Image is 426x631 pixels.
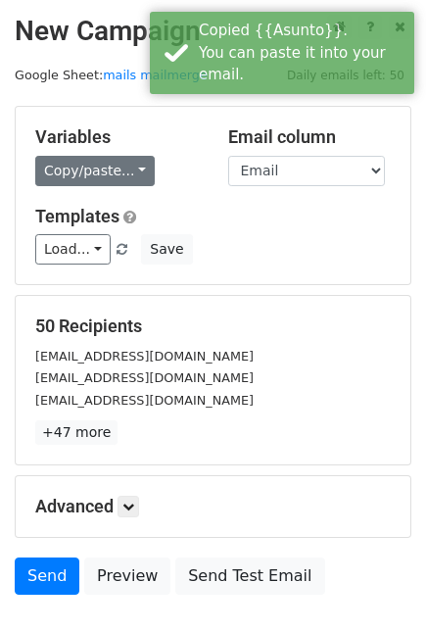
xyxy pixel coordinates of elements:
h5: Variables [35,126,199,148]
div: Copied {{Asunto}}. You can paste it into your email. [199,20,406,86]
h5: 50 Recipients [35,315,391,337]
small: Google Sheet: [15,68,208,82]
a: Templates [35,206,119,226]
h5: Advanced [35,496,391,517]
a: Send [15,558,79,595]
a: Load... [35,234,111,265]
small: [EMAIL_ADDRESS][DOMAIN_NAME] [35,393,254,408]
div: Widget de chat [328,537,426,631]
small: [EMAIL_ADDRESS][DOMAIN_NAME] [35,349,254,364]
a: +47 more [35,420,118,445]
a: Preview [84,558,170,595]
a: Send Test Email [175,558,324,595]
a: mails mailmerge [103,68,208,82]
iframe: Chat Widget [328,537,426,631]
h2: New Campaign [15,15,411,48]
button: Save [141,234,192,265]
h5: Email column [228,126,392,148]
small: [EMAIL_ADDRESS][DOMAIN_NAME] [35,370,254,385]
a: Copy/paste... [35,156,155,186]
